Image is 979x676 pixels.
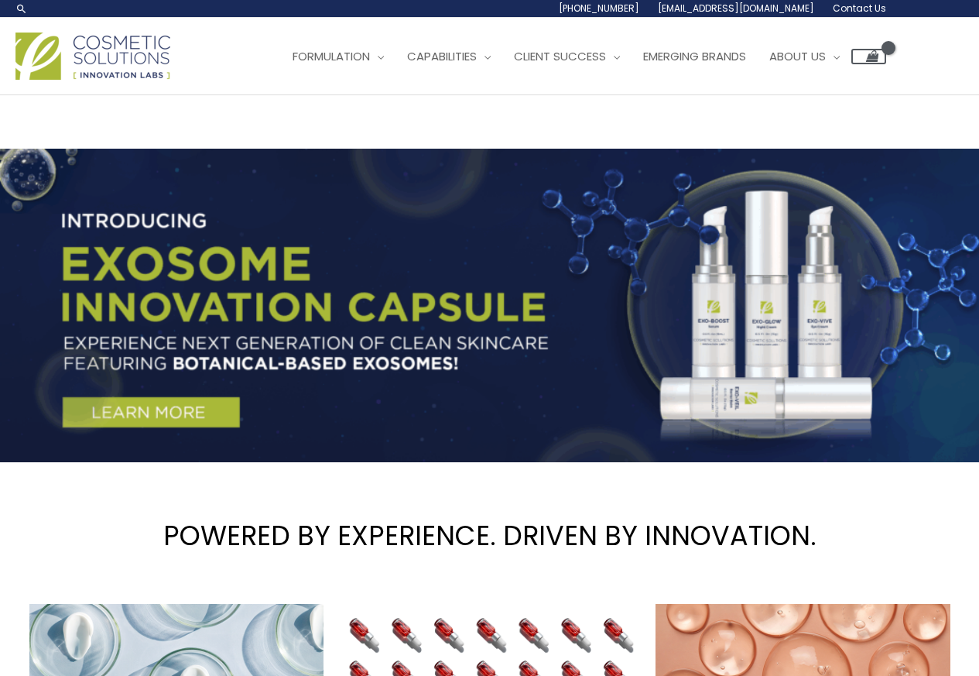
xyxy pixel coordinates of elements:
a: Search icon link [15,2,28,15]
span: Formulation [293,48,370,64]
a: Capabilities [395,33,502,80]
img: Cosmetic Solutions Logo [15,33,170,80]
span: Emerging Brands [643,48,746,64]
a: View Shopping Cart, empty [851,49,886,64]
a: Client Success [502,33,632,80]
span: [EMAIL_ADDRESS][DOMAIN_NAME] [658,2,814,15]
nav: Site Navigation [269,33,886,80]
a: Emerging Brands [632,33,758,80]
a: Formulation [281,33,395,80]
span: Contact Us [833,2,886,15]
span: [PHONE_NUMBER] [559,2,639,15]
span: Client Success [514,48,606,64]
span: Capabilities [407,48,477,64]
a: About Us [758,33,851,80]
span: About Us [769,48,826,64]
